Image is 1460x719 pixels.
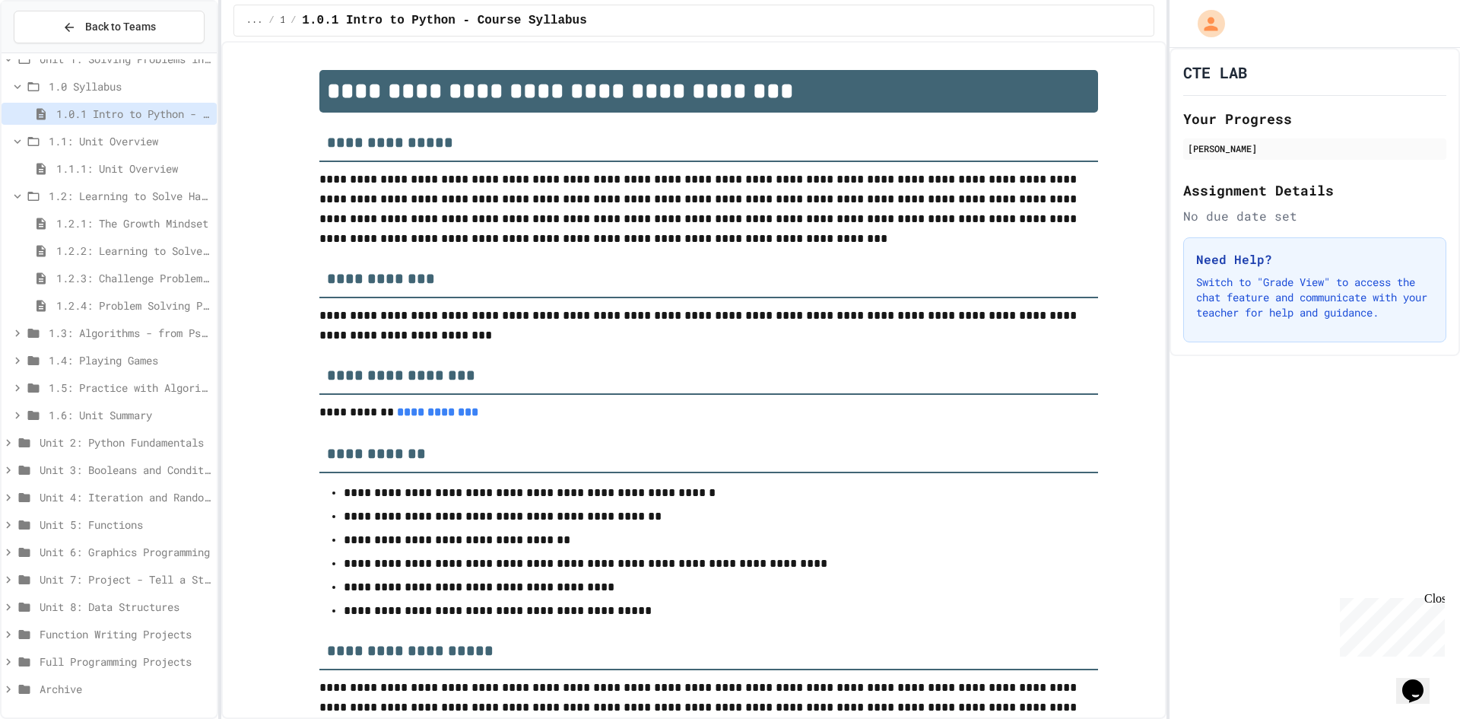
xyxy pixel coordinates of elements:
span: / [268,14,274,27]
span: 1.3: Algorithms - from Pseudocode to Flowcharts [49,325,211,341]
span: Unit 8: Data Structures [40,599,211,615]
span: Unit 6: Graphics Programming [40,544,211,560]
iframe: chat widget [1396,658,1445,704]
span: Unit 4: Iteration and Random Numbers [40,489,211,505]
span: 1.5: Practice with Algorithms [49,380,211,396]
span: 1.2.3: Challenge Problem - The Bridge [56,270,211,286]
span: 1.0 Syllabus [281,14,285,27]
span: 1.2.1: The Growth Mindset [56,215,211,231]
span: Function Writing Projects [40,626,211,642]
span: 1.2: Learning to Solve Hard Problems [49,188,211,204]
h2: Assignment Details [1183,180,1446,201]
div: [PERSON_NAME] [1188,142,1442,155]
p: Switch to "Grade View" to access the chat feature and communicate with your teacher for help and ... [1196,275,1433,320]
span: Archive [40,681,211,697]
span: 1.0 Syllabus [49,78,211,94]
h3: Need Help? [1196,250,1433,269]
div: Chat with us now!Close [6,6,105,97]
iframe: chat widget [1334,592,1445,657]
span: 1.0.1 Intro to Python - Course Syllabus [302,11,586,30]
span: Unit 1: Solving Problems in Computer Science [40,51,211,67]
span: / [290,14,296,27]
span: 1.1.1: Unit Overview [56,161,211,177]
div: My Account [1182,6,1229,41]
span: Unit 2: Python Fundamentals [40,434,211,450]
span: 1.1: Unit Overview [49,133,211,149]
h1: CTE LAB [1183,62,1247,83]
h2: Your Progress [1183,108,1446,129]
span: 1.6: Unit Summary [49,407,211,423]
span: Full Programming Projects [40,654,211,670]
span: Unit 7: Project - Tell a Story [40,571,211,587]
span: Unit 3: Booleans and Conditionals [40,462,211,478]
span: 1.4: Playing Games [49,352,211,368]
span: Unit 5: Functions [40,517,211,533]
span: ... [246,14,263,27]
span: 1.2.2: Learning to Solve Hard Problems [56,243,211,259]
div: No due date set [1183,207,1446,225]
span: Back to Teams [85,19,156,35]
button: Back to Teams [14,11,205,43]
span: 1.0.1 Intro to Python - Course Syllabus [56,106,211,122]
span: 1.2.4: Problem Solving Practice [56,297,211,313]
